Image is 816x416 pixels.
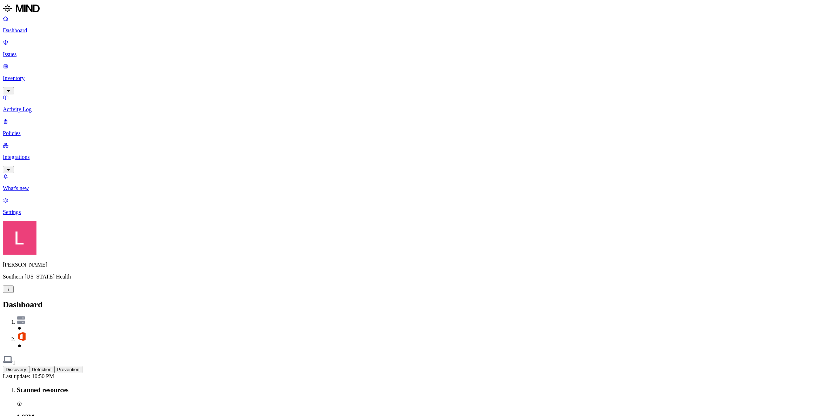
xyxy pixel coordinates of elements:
[13,360,15,365] span: 1
[3,15,813,34] a: Dashboard
[3,300,813,309] h2: Dashboard
[3,185,813,192] p: What's new
[54,366,82,373] button: Prevention
[3,355,13,364] img: endpoint.svg
[3,106,813,113] p: Activity Log
[3,63,813,93] a: Inventory
[3,27,813,34] p: Dashboard
[3,173,813,192] a: What's new
[29,366,54,373] button: Detection
[3,3,813,15] a: MIND
[3,373,54,379] span: Last update: 10:50 PM
[3,274,813,280] p: Southern [US_STATE] Health
[3,209,813,215] p: Settings
[3,39,813,58] a: Issues
[3,130,813,136] p: Policies
[3,154,813,160] p: Integrations
[17,331,27,341] img: office-365.svg
[3,3,40,14] img: MIND
[3,366,29,373] button: Discovery
[3,94,813,113] a: Activity Log
[3,118,813,136] a: Policies
[3,51,813,58] p: Issues
[3,197,813,215] a: Settings
[3,75,813,81] p: Inventory
[17,386,813,394] h3: Scanned resources
[17,316,25,324] img: azure-files.svg
[3,142,813,172] a: Integrations
[3,221,36,255] img: Landen Brown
